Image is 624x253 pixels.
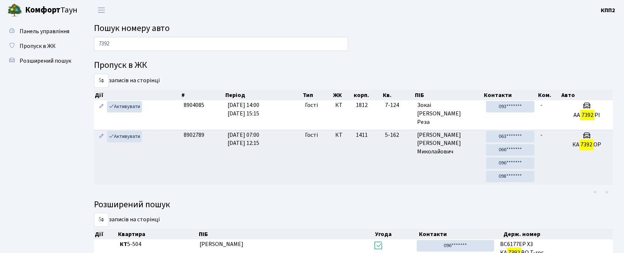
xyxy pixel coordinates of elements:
[94,37,348,51] input: Пошук
[540,101,542,109] span: -
[540,131,542,139] span: -
[94,74,160,88] label: записів на сторінці
[94,60,613,71] h4: Пропуск в ЖК
[601,6,615,15] a: КПП2
[120,240,194,249] span: 5-504
[107,101,142,112] a: Активувати
[228,131,259,148] span: [DATE] 07:00 [DATE] 12:15
[537,90,561,100] th: Ком.
[20,27,69,35] span: Панель управління
[198,229,374,239] th: ПІБ
[94,229,117,239] th: Дії
[20,57,71,65] span: Розширений пошук
[561,90,613,100] th: Авто
[7,3,22,18] img: logo.png
[335,131,350,139] span: КТ
[94,22,170,35] span: Пошук номеру авто
[305,101,318,110] span: Гості
[225,90,302,100] th: Період
[25,4,77,17] span: Таун
[94,74,109,88] select: записів на сторінці
[374,229,418,239] th: Угода
[184,101,204,109] span: 8904085
[382,90,414,100] th: Кв.
[564,141,610,148] h5: КА ОР
[335,101,350,110] span: КТ
[417,101,480,126] span: Зокаі [PERSON_NAME] Реза
[385,101,411,110] span: 7-124
[601,6,615,14] b: КПП2
[20,42,56,50] span: Пропуск в ЖК
[184,131,204,139] span: 8902789
[417,131,480,156] span: [PERSON_NAME] [PERSON_NAME] Миколайович
[181,90,225,100] th: #
[580,110,594,120] mark: 7392
[4,24,77,39] a: Панель управління
[94,90,181,100] th: Дії
[353,90,382,100] th: корп.
[117,229,198,239] th: Квартира
[97,101,106,112] a: Редагувати
[356,101,368,109] span: 1812
[94,213,160,227] label: записів на сторінці
[25,4,60,16] b: Комфорт
[94,200,613,210] h4: Розширений пошук
[414,90,483,100] th: ПІБ
[356,131,368,139] span: 1411
[302,90,332,100] th: Тип
[200,240,243,248] span: [PERSON_NAME]
[107,131,142,142] a: Активувати
[483,90,537,100] th: Контакти
[4,39,77,53] a: Пропуск в ЖК
[332,90,353,100] th: ЖК
[97,131,106,142] a: Редагувати
[92,4,111,16] button: Переключити навігацію
[503,229,620,239] th: Держ. номер
[564,112,610,119] h5: АА РІ
[305,131,318,139] span: Гості
[228,101,259,118] span: [DATE] 14:00 [DATE] 15:15
[94,213,109,227] select: записів на сторінці
[385,131,411,139] span: 5-162
[4,53,77,68] a: Розширений пошук
[579,139,593,150] mark: 7392
[418,229,503,239] th: Контакти
[120,240,127,248] b: КТ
